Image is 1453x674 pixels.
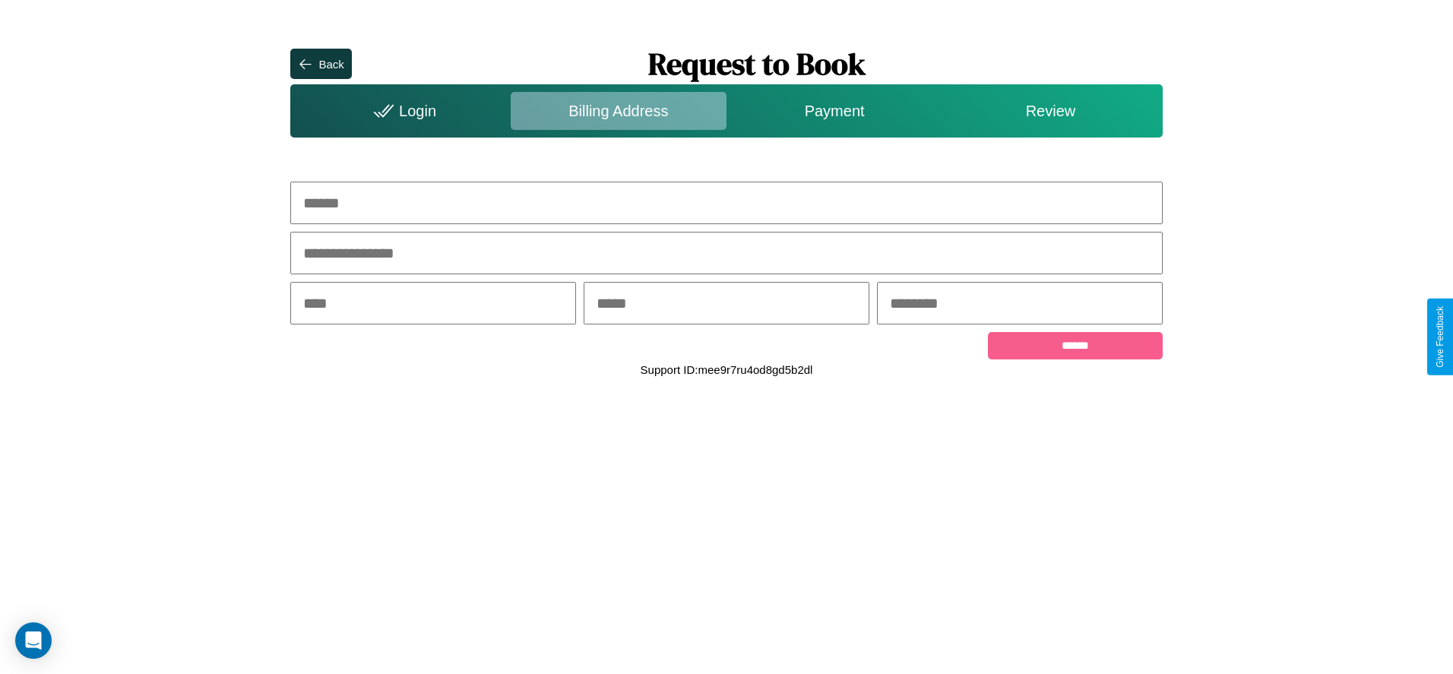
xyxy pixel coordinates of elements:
p: Support ID: mee9r7ru4od8gd5b2dl [641,359,813,380]
div: Review [942,92,1158,130]
div: Open Intercom Messenger [15,622,52,659]
div: Login [294,92,510,130]
div: Give Feedback [1435,306,1445,368]
h1: Request to Book [352,43,1163,84]
div: Back [318,58,343,71]
div: Billing Address [511,92,726,130]
div: Payment [726,92,942,130]
button: Back [290,49,351,79]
